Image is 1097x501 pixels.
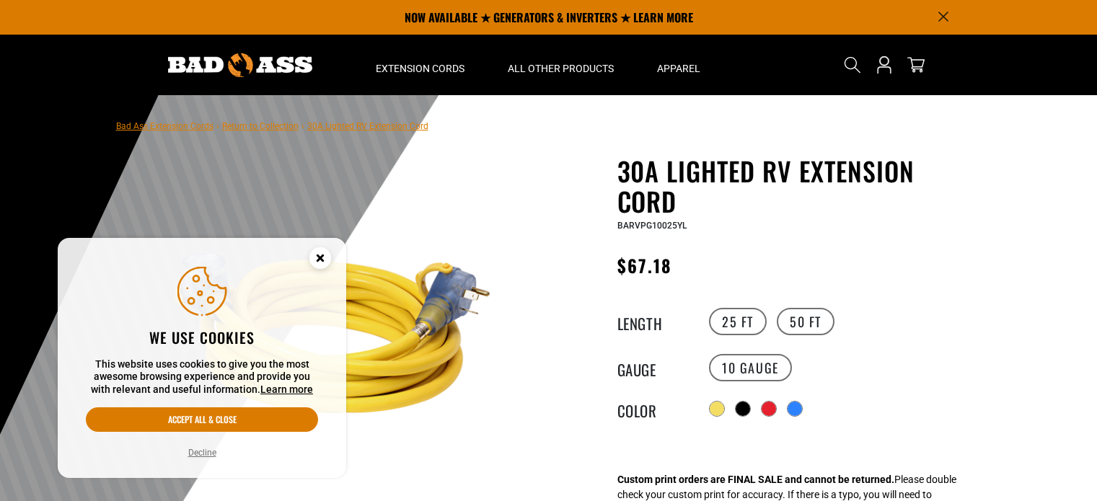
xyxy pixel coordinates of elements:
h2: We use cookies [86,328,318,347]
span: $67.18 [617,252,672,278]
a: Bad Ass Extension Cords [116,121,213,131]
label: 10 Gauge [709,354,792,381]
p: This website uses cookies to give you the most awesome browsing experience and provide you with r... [86,358,318,396]
label: 25 FT [709,308,767,335]
span: BARVPG10025YL [617,221,687,231]
a: Return to Collection [222,121,299,131]
span: Apparel [657,62,700,75]
nav: breadcrumbs [116,117,428,134]
span: All Other Products [508,62,614,75]
summary: Apparel [635,35,722,95]
button: Decline [184,445,221,460]
span: › [301,121,304,131]
legend: Color [617,399,690,418]
span: Extension Cords [376,62,464,75]
aside: Cookie Consent [58,238,346,479]
legend: Length [617,312,690,331]
span: 30A Lighted RV Extension Cord [307,121,428,131]
label: 50 FT [777,308,834,335]
span: › [216,121,219,131]
strong: Custom print orders are FINAL SALE and cannot be returned. [617,474,894,485]
h1: 30A Lighted RV Extension Cord [617,156,971,216]
summary: Search [841,53,864,76]
legend: Gauge [617,358,690,377]
a: Learn more [260,383,313,395]
summary: Extension Cords [354,35,486,95]
button: Accept all & close [86,407,318,432]
img: Bad Ass Extension Cords [168,53,312,77]
summary: All Other Products [486,35,635,95]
